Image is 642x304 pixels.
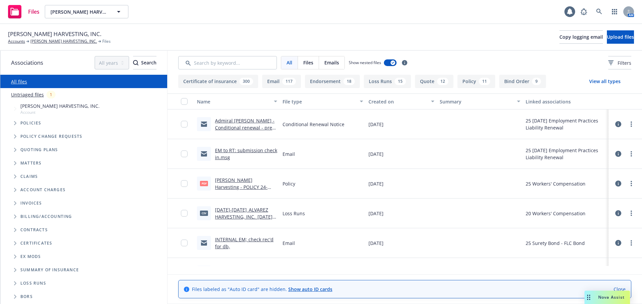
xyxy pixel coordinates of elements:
button: File type [280,93,365,109]
span: Files [303,59,313,66]
input: Toggle Row Selected [181,121,188,127]
span: Email [283,150,295,158]
a: All files [11,78,27,85]
div: Name [197,98,270,105]
span: Filters [608,59,631,66]
span: Policy [283,180,295,187]
div: 117 [282,78,296,85]
button: Copy logging email [559,30,603,44]
svg: Search [133,60,138,65]
span: Email [283,240,295,247]
a: Files [5,2,42,21]
button: Linked associations [523,93,609,109]
input: Toggle Row Selected [181,180,188,187]
span: Billing/Accounting [20,215,72,219]
a: Close [614,286,626,293]
span: Summary of insurance [20,268,79,272]
button: Created on [366,93,437,109]
div: Linked associations [526,98,606,105]
div: Folder Tree Example [0,210,167,303]
a: Accounts [8,38,25,44]
span: Emails [324,59,339,66]
span: Files [28,9,39,14]
input: Select all [181,98,188,105]
span: [DATE] [368,210,384,217]
span: BORs [20,295,33,299]
button: SearchSearch [133,56,156,69]
div: 12 [437,78,448,85]
span: [DATE] [368,121,384,128]
span: Matters [20,161,41,165]
a: more [627,120,635,128]
span: Loss Runs [283,210,305,217]
div: 11 [479,78,490,85]
span: Ex Mods [20,255,41,259]
a: [PERSON_NAME] Harvesting - POLICY 24-25.PDF [215,177,267,197]
button: Bind Order [499,75,546,88]
button: Name [194,93,280,109]
div: 18 [343,78,355,85]
span: All [287,59,292,66]
a: more [627,150,635,158]
div: 1 [46,91,56,98]
a: Admiral [PERSON_NAME] - Conditional renewal - prem incr.msg [215,117,277,138]
a: more [627,209,635,217]
div: Tree Example [0,101,167,210]
a: Untriaged files [11,91,44,98]
button: Summary [437,93,523,109]
button: Endorsement [305,75,360,88]
div: 20 Workers' Compensation [526,210,585,217]
div: Created on [368,98,427,105]
span: Nova Assist [598,294,625,300]
a: [DATE]-[DATE]_ALVAREZ HARVESTING, INC._[DATE] .csv [215,207,273,227]
span: Files [102,38,111,44]
span: [DATE] [368,180,384,187]
span: Quoting plans [20,148,58,152]
a: Switch app [608,5,621,18]
span: Policies [20,121,41,125]
div: 300 [239,78,253,85]
div: 25 Surety Bond - FLC Bond [526,240,585,247]
div: 15 [395,78,406,85]
a: Search [593,5,606,18]
span: Account charges [20,188,66,192]
a: more [627,180,635,188]
span: [PERSON_NAME] HARVESTING, INC. [20,102,100,109]
div: 25 [DATE] Employment Practices Liability Renewal [526,117,606,131]
button: Policy [457,75,495,88]
button: Filters [608,56,631,69]
button: [PERSON_NAME] HARVESTING, INC. [45,5,128,18]
input: Toggle Row Selected [181,210,188,217]
div: 25 Workers' Compensation [526,180,585,187]
span: [PERSON_NAME] HARVESTING, INC. [50,8,108,15]
div: 9 [532,78,541,85]
span: [PERSON_NAME] HARVESTING, INC. [8,30,101,38]
span: Files labeled as "Auto ID card" are hidden. [192,286,332,293]
span: Filters [618,59,631,66]
span: PDF [200,181,208,186]
div: File type [283,98,355,105]
span: Conditional Renewal Notice [283,121,344,128]
span: [DATE] [368,240,384,247]
span: Claims [20,175,38,179]
button: Upload files [607,30,634,44]
span: csv [200,211,208,216]
input: Toggle Row Selected [181,150,188,157]
div: Summary [440,98,513,105]
span: Account [20,109,100,115]
button: View all types [578,75,631,88]
input: Search by keyword... [178,56,277,69]
a: more [627,239,635,247]
span: Associations [11,58,43,67]
span: Upload files [607,34,634,40]
button: Nova Assist [584,291,630,304]
div: Drag to move [584,291,593,304]
div: Search [133,56,156,69]
span: Policy change requests [20,134,82,138]
a: [PERSON_NAME] HARVESTING, INC. [30,38,97,44]
button: Loss Runs [364,75,411,88]
div: 25 [DATE] Employment Practices Liability Renewal [526,147,606,161]
button: Email [262,75,301,88]
button: Certificate of insurance [178,75,258,88]
a: INTERNAL EM; check rec'd for db, [215,236,274,250]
